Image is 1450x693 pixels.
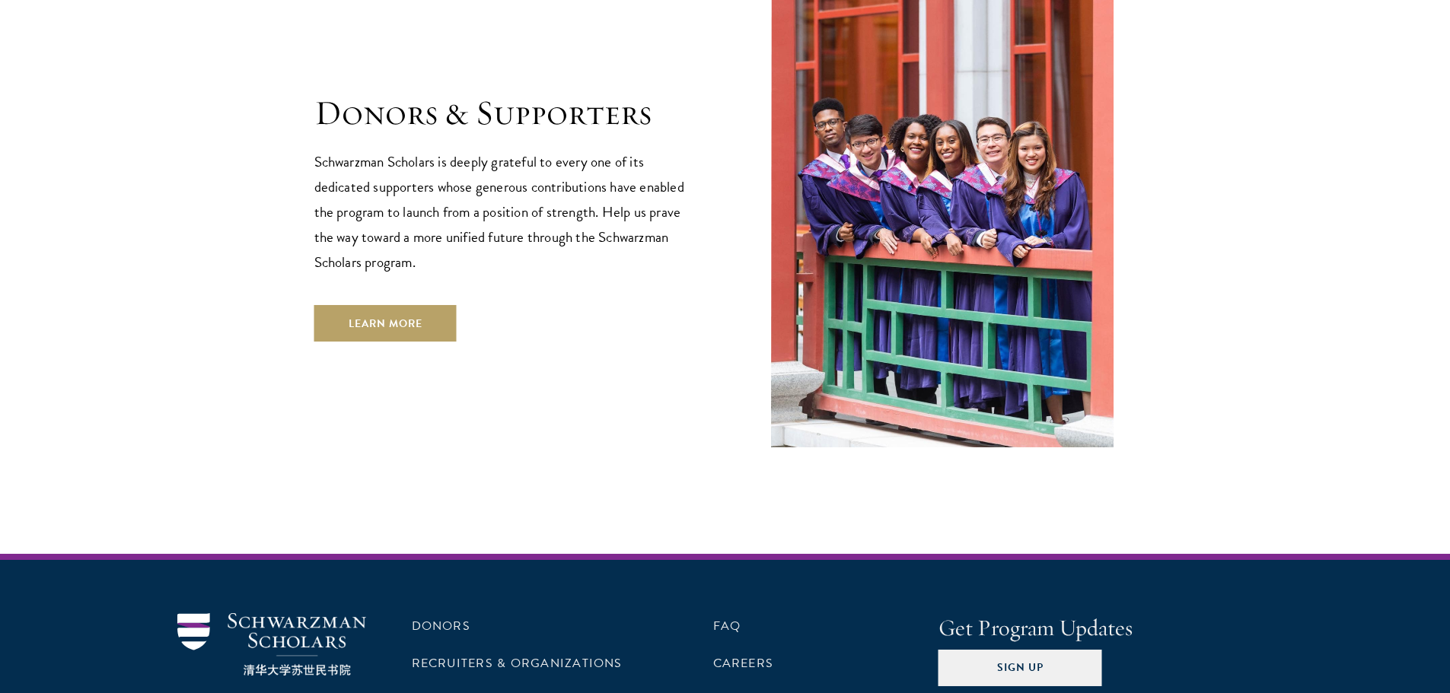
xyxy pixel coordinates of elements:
h1: Donors & Supporters [314,92,695,135]
button: Sign Up [939,650,1102,686]
a: Careers [713,654,774,672]
h4: Get Program Updates [939,613,1273,644]
a: FAQ [713,617,741,635]
img: Schwarzman Scholars [177,613,366,676]
a: Donors [412,617,470,635]
a: Learn More [314,305,457,342]
a: Recruiters & Organizations [412,654,623,672]
p: Schwarzman Scholars is deeply grateful to every one of its dedicated supporters whose generous co... [314,149,695,275]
